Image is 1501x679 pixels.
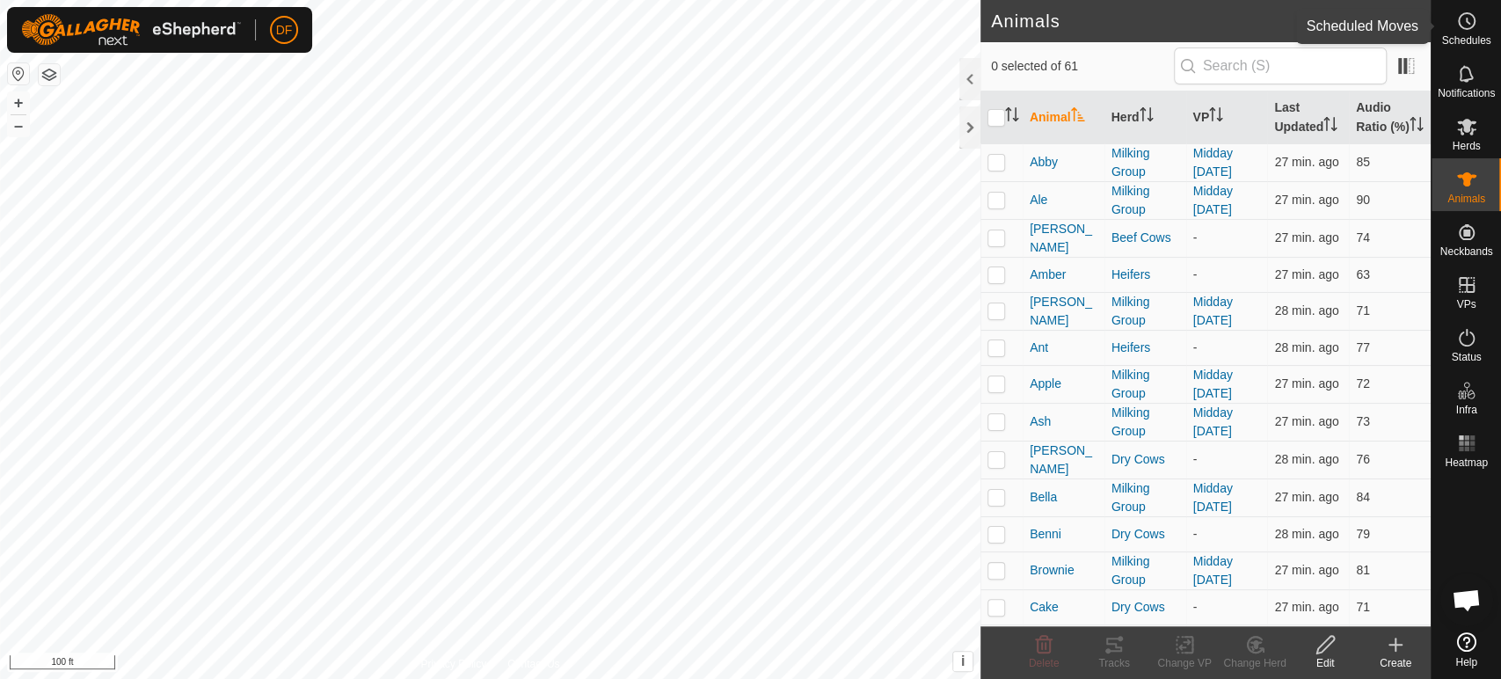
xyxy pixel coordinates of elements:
div: Open chat [1440,573,1493,626]
span: Sep 10, 2025, 2:32 PM [1274,600,1338,614]
span: Sep 10, 2025, 2:33 PM [1274,376,1338,391]
span: Amber [1030,266,1066,284]
span: Sep 10, 2025, 2:33 PM [1274,193,1338,207]
span: Sep 10, 2025, 2:32 PM [1274,527,1338,541]
app-display-virtual-paddock-transition: - [1193,527,1198,541]
span: 0 selected of 61 [991,57,1174,76]
div: Milking Group [1111,366,1179,403]
a: Midday [DATE] [1193,184,1233,216]
span: VPs [1456,299,1475,310]
span: Brownie [1030,561,1075,580]
span: Sep 10, 2025, 2:32 PM [1274,340,1338,354]
span: 77 [1356,340,1370,354]
span: Ash [1030,413,1051,431]
span: Notifications [1438,88,1495,99]
th: Herd [1104,91,1186,144]
th: Last Updated [1267,91,1349,144]
span: Status [1451,352,1481,362]
input: Search (S) [1174,47,1387,84]
a: Help [1432,625,1501,675]
h2: Animals [991,11,1394,32]
div: Milking Group [1111,552,1179,589]
div: Create [1360,655,1431,671]
span: [PERSON_NAME] [1030,220,1097,257]
span: Neckbands [1439,246,1492,257]
span: Sep 10, 2025, 2:33 PM [1274,490,1338,504]
span: [PERSON_NAME] [1030,442,1097,478]
a: Privacy Policy [420,656,486,672]
img: Gallagher Logo [21,14,241,46]
div: Milking Group [1111,182,1179,219]
span: Herds [1452,141,1480,151]
span: Ant [1030,339,1048,357]
th: Audio Ratio (%) [1349,91,1431,144]
a: Midday [DATE] [1193,481,1233,514]
span: Sep 10, 2025, 2:33 PM [1274,155,1338,169]
th: VP [1186,91,1268,144]
button: i [953,652,973,671]
span: Cake [1030,598,1059,617]
span: Sep 10, 2025, 2:33 PM [1274,230,1338,245]
div: Milking Group [1111,404,1179,441]
button: Map Layers [39,64,60,85]
div: Change VP [1149,655,1220,671]
span: 76 [1356,452,1370,466]
app-display-virtual-paddock-transition: - [1193,230,1198,245]
span: Sep 10, 2025, 2:33 PM [1274,414,1338,428]
span: Ale [1030,191,1047,209]
span: Schedules [1441,35,1490,46]
span: 90 [1356,193,1370,207]
app-display-virtual-paddock-transition: - [1193,340,1198,354]
span: 73 [1356,414,1370,428]
button: Reset Map [8,63,29,84]
span: Infra [1455,405,1476,415]
span: Sep 10, 2025, 2:33 PM [1274,563,1338,577]
div: Heifers [1111,266,1179,284]
div: Dry Cows [1111,525,1179,544]
span: 71 [1356,303,1370,318]
div: Milking Group [1111,293,1179,330]
button: – [8,115,29,136]
a: Midday [DATE] [1193,368,1233,400]
p-sorticon: Activate to sort [1071,110,1085,124]
div: Change Herd [1220,655,1290,671]
div: Tracks [1079,655,1149,671]
span: 79 [1356,527,1370,541]
span: Heatmap [1445,457,1488,468]
app-display-virtual-paddock-transition: - [1193,600,1198,614]
div: Edit [1290,655,1360,671]
span: Animals [1447,193,1485,204]
span: DF [276,21,293,40]
th: Animal [1023,91,1104,144]
a: Midday [DATE] [1193,295,1233,327]
span: 63 [1356,267,1370,281]
button: + [8,92,29,113]
p-sorticon: Activate to sort [1209,110,1223,124]
div: Beef Cows [1111,229,1179,247]
span: 72 [1356,376,1370,391]
p-sorticon: Activate to sort [1005,110,1019,124]
app-display-virtual-paddock-transition: - [1193,452,1198,466]
span: 84 [1356,490,1370,504]
span: Sep 10, 2025, 2:32 PM [1274,452,1338,466]
a: Contact Us [507,656,559,672]
div: Dry Cows [1111,598,1179,617]
span: i [961,653,965,668]
span: 85 [1356,155,1370,169]
span: Apple [1030,375,1061,393]
span: [PERSON_NAME] [1030,293,1097,330]
div: Dry Cows [1111,450,1179,469]
span: Sep 10, 2025, 2:32 PM [1274,303,1338,318]
span: 71 [1356,600,1370,614]
p-sorticon: Activate to sort [1140,110,1154,124]
span: Delete [1029,657,1060,669]
div: Milking Group [1111,479,1179,516]
div: Heifers [1111,339,1179,357]
p-sorticon: Activate to sort [1410,120,1424,134]
a: Midday [DATE] [1193,405,1233,438]
span: Benni [1030,525,1061,544]
div: Milking Group [1111,144,1179,181]
span: Help [1455,657,1477,668]
a: Midday [DATE] [1193,146,1233,179]
app-display-virtual-paddock-transition: - [1193,267,1198,281]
